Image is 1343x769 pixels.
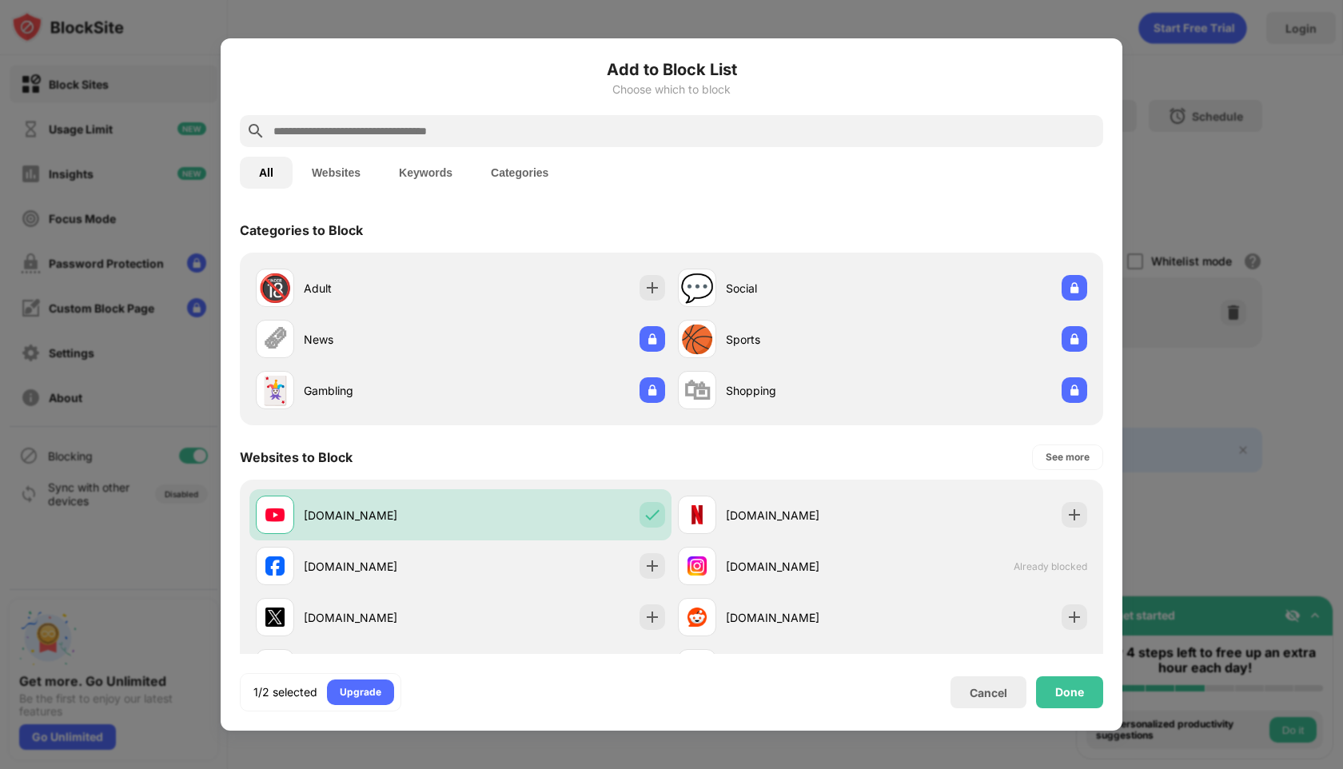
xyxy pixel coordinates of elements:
button: Websites [293,157,380,189]
span: Already blocked [1014,560,1087,572]
img: favicons [265,608,285,627]
div: [DOMAIN_NAME] [726,558,883,575]
div: Done [1055,686,1084,699]
div: 🗞 [261,323,289,356]
div: Sports [726,331,883,348]
div: Shopping [726,382,883,399]
div: Categories to Block [240,222,363,238]
div: Gambling [304,382,460,399]
img: search.svg [246,122,265,141]
div: News [304,331,460,348]
button: Keywords [380,157,472,189]
button: Categories [472,157,568,189]
div: [DOMAIN_NAME] [304,507,460,524]
div: 🔞 [258,272,292,305]
div: 🃏 [258,374,292,407]
img: favicons [687,556,707,576]
img: favicons [265,556,285,576]
div: [DOMAIN_NAME] [304,558,460,575]
div: [DOMAIN_NAME] [304,609,460,626]
div: Social [726,280,883,297]
h6: Add to Block List [240,58,1103,82]
div: Cancel [970,686,1007,699]
div: 💬 [680,272,714,305]
div: Upgrade [340,684,381,700]
img: favicons [265,505,285,524]
button: All [240,157,293,189]
div: 🛍 [683,374,711,407]
div: 1/2 selected [253,684,317,700]
div: Adult [304,280,460,297]
div: [DOMAIN_NAME] [726,609,883,626]
div: 🏀 [680,323,714,356]
div: See more [1046,449,1090,465]
div: Choose which to block [240,83,1103,96]
div: [DOMAIN_NAME] [726,507,883,524]
img: favicons [687,608,707,627]
div: Websites to Block [240,449,353,465]
img: favicons [687,505,707,524]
